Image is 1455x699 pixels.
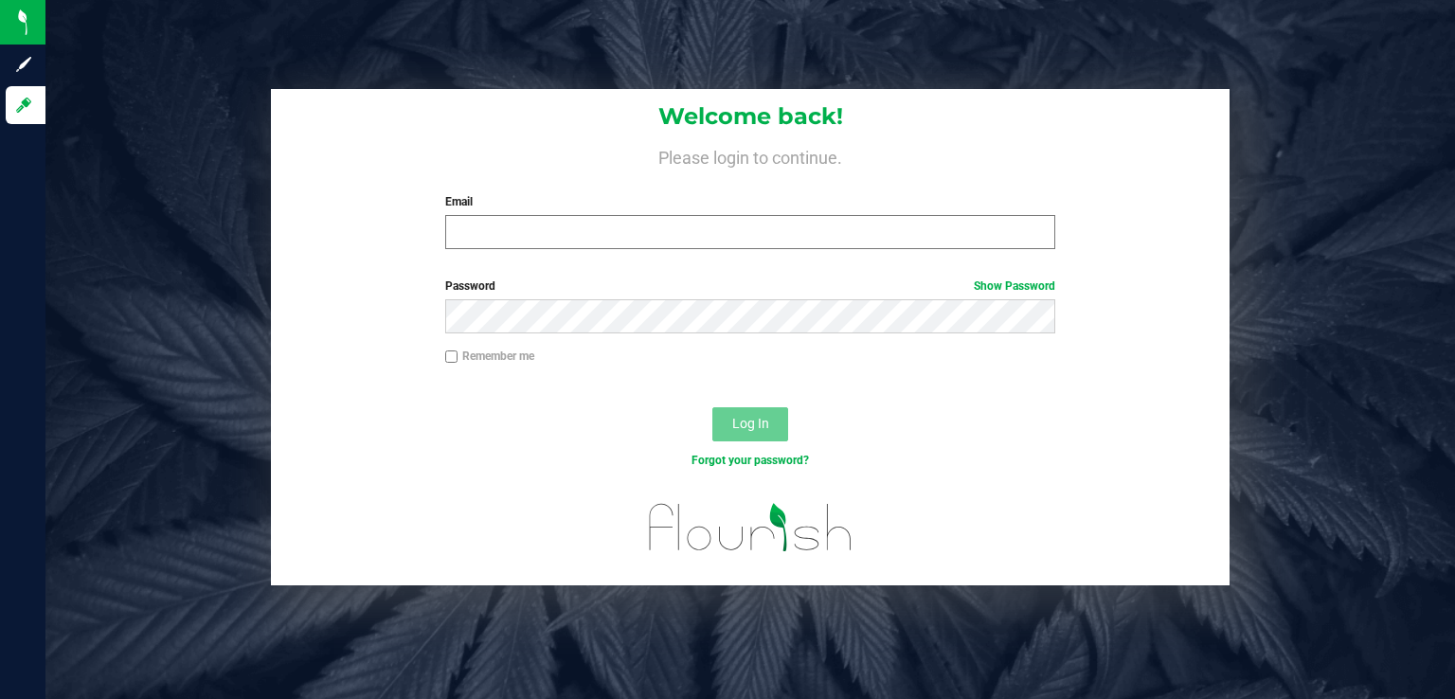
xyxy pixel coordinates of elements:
[712,407,788,441] button: Log In
[271,144,1230,167] h4: Please login to continue.
[445,348,534,365] label: Remember me
[445,193,1056,210] label: Email
[732,416,769,431] span: Log In
[14,96,33,115] inline-svg: Log in
[692,454,809,467] a: Forgot your password?
[974,279,1055,293] a: Show Password
[631,489,871,565] img: flourish_logo.svg
[445,279,495,293] span: Password
[14,55,33,74] inline-svg: Sign up
[271,104,1230,129] h1: Welcome back!
[445,350,458,364] input: Remember me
